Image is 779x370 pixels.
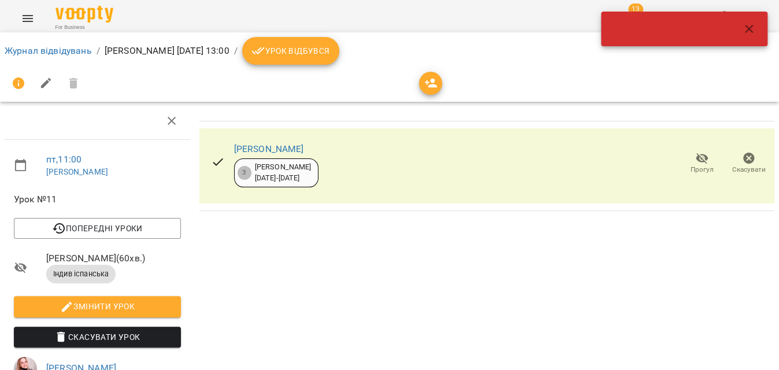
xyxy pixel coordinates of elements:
[5,45,92,56] a: Журнал відвідувань
[46,269,116,279] span: Індив іспанська
[46,167,108,176] a: [PERSON_NAME]
[678,147,725,180] button: Прогул
[5,37,774,65] nav: breadcrumb
[238,166,251,180] div: 3
[255,162,311,183] div: [PERSON_NAME] [DATE] - [DATE]
[251,44,330,58] span: Урок відбувся
[46,251,181,265] span: [PERSON_NAME] ( 60 хв. )
[234,44,238,58] li: /
[55,6,113,23] img: Voopty Logo
[105,44,229,58] p: [PERSON_NAME] [DATE] 13:00
[14,193,181,206] span: Урок №11
[14,296,181,317] button: Змінити урок
[46,154,81,165] a: пт , 11:00
[691,165,714,175] span: Прогул
[234,143,304,154] a: [PERSON_NAME]
[14,5,42,32] button: Menu
[725,147,772,180] button: Скасувати
[732,165,766,175] span: Скасувати
[14,218,181,239] button: Попередні уроки
[23,330,172,344] span: Скасувати Урок
[242,37,339,65] button: Урок відбувся
[23,221,172,235] span: Попередні уроки
[97,44,100,58] li: /
[14,327,181,347] button: Скасувати Урок
[628,3,643,15] span: 13
[23,299,172,313] span: Змінити урок
[55,24,113,31] span: For Business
